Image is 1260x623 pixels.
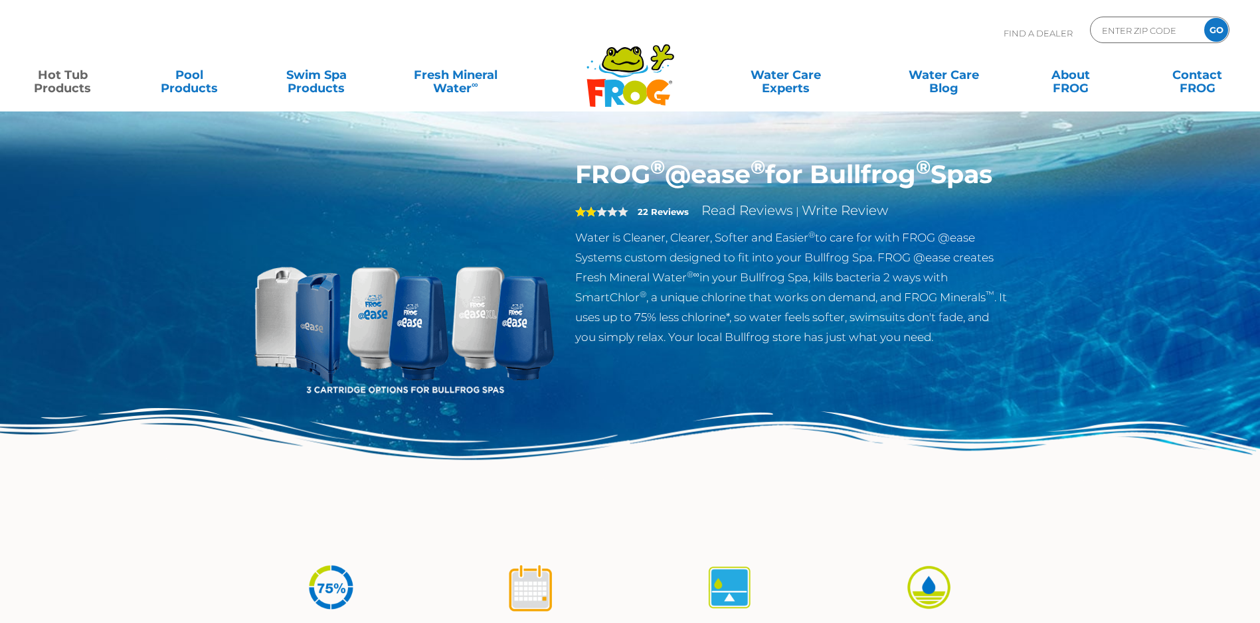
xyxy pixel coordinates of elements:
span: | [796,205,799,218]
a: Swim SpaProducts [267,62,366,88]
p: Water is Cleaner, Clearer, Softer and Easier to care for with FROG @ease Systems custom designed ... [575,228,1009,347]
sup: ® [916,155,931,178]
a: Hot TubProducts [13,62,112,88]
img: icon-atease-75percent-less [306,563,356,612]
a: Water CareBlog [894,62,993,88]
sup: ®∞ [687,269,699,279]
strong: 22 Reviews [638,206,689,217]
img: icon-atease-self-regulates [705,563,755,612]
sup: ∞ [472,79,478,90]
sup: ™ [986,289,994,299]
a: PoolProducts [140,62,239,88]
a: Read Reviews [701,202,793,218]
img: Frog Products Logo [579,27,681,107]
a: Water CareExperts [706,62,866,88]
h1: FROG @ease for Bullfrog Spas [575,159,1009,190]
sup: ® [808,230,815,240]
span: 2 [575,206,596,217]
img: icon-atease-shock-once [505,563,555,612]
img: icon-atease-easy-on [904,563,954,612]
a: AboutFROG [1021,62,1120,88]
img: bullfrog-product-hero.png [252,159,556,463]
sup: ® [640,289,646,299]
a: Fresh MineralWater∞ [394,62,517,88]
sup: ® [751,155,765,178]
p: Find A Dealer [1004,17,1073,50]
sup: ® [650,155,665,178]
input: GO [1204,18,1228,42]
a: ContactFROG [1148,62,1247,88]
a: Write Review [802,202,888,218]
